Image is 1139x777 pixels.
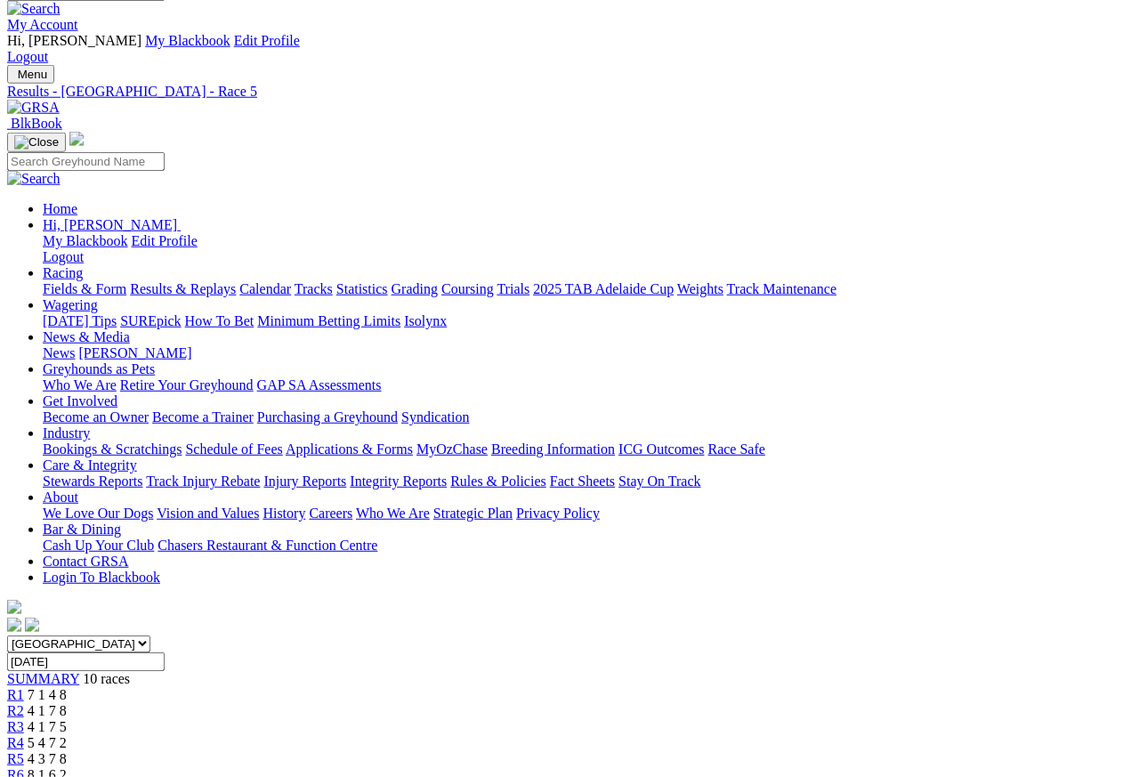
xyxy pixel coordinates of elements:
[43,377,117,393] a: Who We Are
[43,441,1132,457] div: Industry
[295,281,333,296] a: Tracks
[43,297,98,312] a: Wagering
[7,17,78,32] a: My Account
[350,473,447,489] a: Integrity Reports
[441,281,494,296] a: Coursing
[356,506,430,521] a: Who We Are
[43,473,142,489] a: Stewards Reports
[257,377,382,393] a: GAP SA Assessments
[7,152,165,171] input: Search
[7,49,48,64] a: Logout
[43,522,121,537] a: Bar & Dining
[43,313,117,328] a: [DATE] Tips
[14,135,59,150] img: Close
[43,201,77,216] a: Home
[145,33,230,48] a: My Blackbook
[497,281,529,296] a: Trials
[491,441,615,457] a: Breeding Information
[392,281,438,296] a: Grading
[43,217,177,232] span: Hi, [PERSON_NAME]
[450,473,546,489] a: Rules & Policies
[404,313,447,328] a: Isolynx
[7,751,24,766] a: R5
[43,425,90,441] a: Industry
[7,618,21,632] img: facebook.svg
[185,313,254,328] a: How To Bet
[336,281,388,296] a: Statistics
[120,377,254,393] a: Retire Your Greyhound
[43,265,83,280] a: Racing
[416,441,488,457] a: MyOzChase
[7,33,1132,65] div: My Account
[43,361,155,376] a: Greyhounds as Pets
[7,1,61,17] img: Search
[158,538,377,553] a: Chasers Restaurant & Function Centre
[43,409,1132,425] div: Get Involved
[7,84,1132,100] a: Results - [GEOGRAPHIC_DATA] - Race 5
[43,281,1132,297] div: Racing
[43,506,1132,522] div: About
[83,671,130,686] span: 10 races
[43,490,78,505] a: About
[28,687,67,702] span: 7 1 4 8
[618,473,700,489] a: Stay On Track
[7,100,60,116] img: GRSA
[157,506,259,521] a: Vision and Values
[7,33,141,48] span: Hi, [PERSON_NAME]
[727,281,836,296] a: Track Maintenance
[43,538,154,553] a: Cash Up Your Club
[7,703,24,718] a: R2
[43,538,1132,554] div: Bar & Dining
[43,457,137,473] a: Care & Integrity
[43,329,130,344] a: News & Media
[7,171,61,187] img: Search
[263,506,305,521] a: History
[43,506,153,521] a: We Love Our Dogs
[43,473,1132,490] div: Care & Integrity
[7,671,79,686] a: SUMMARY
[533,281,674,296] a: 2025 TAB Adelaide Cup
[152,409,254,425] a: Become a Trainer
[43,393,117,409] a: Get Involved
[707,441,764,457] a: Race Safe
[239,281,291,296] a: Calendar
[257,313,400,328] a: Minimum Betting Limits
[43,217,181,232] a: Hi, [PERSON_NAME]
[146,473,260,489] a: Track Injury Rebate
[43,281,126,296] a: Fields & Form
[43,233,1132,265] div: Hi, [PERSON_NAME]
[69,132,84,146] img: logo-grsa-white.png
[7,65,54,84] button: Toggle navigation
[78,345,191,360] a: [PERSON_NAME]
[401,409,469,425] a: Syndication
[43,313,1132,329] div: Wagering
[7,652,165,671] input: Select date
[132,233,198,248] a: Edit Profile
[28,735,67,750] span: 5 4 7 2
[43,345,1132,361] div: News & Media
[11,116,62,131] span: BlkBook
[120,313,181,328] a: SUREpick
[43,570,160,585] a: Login To Blackbook
[43,441,182,457] a: Bookings & Scratchings
[234,33,300,48] a: Edit Profile
[257,409,398,425] a: Purchasing a Greyhound
[433,506,513,521] a: Strategic Plan
[43,345,75,360] a: News
[7,687,24,702] a: R1
[7,719,24,734] a: R3
[43,409,149,425] a: Become an Owner
[309,506,352,521] a: Careers
[28,719,67,734] span: 4 1 7 5
[18,68,47,81] span: Menu
[618,441,704,457] a: ICG Outcomes
[7,600,21,614] img: logo-grsa-white.png
[43,377,1132,393] div: Greyhounds as Pets
[7,735,24,750] a: R4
